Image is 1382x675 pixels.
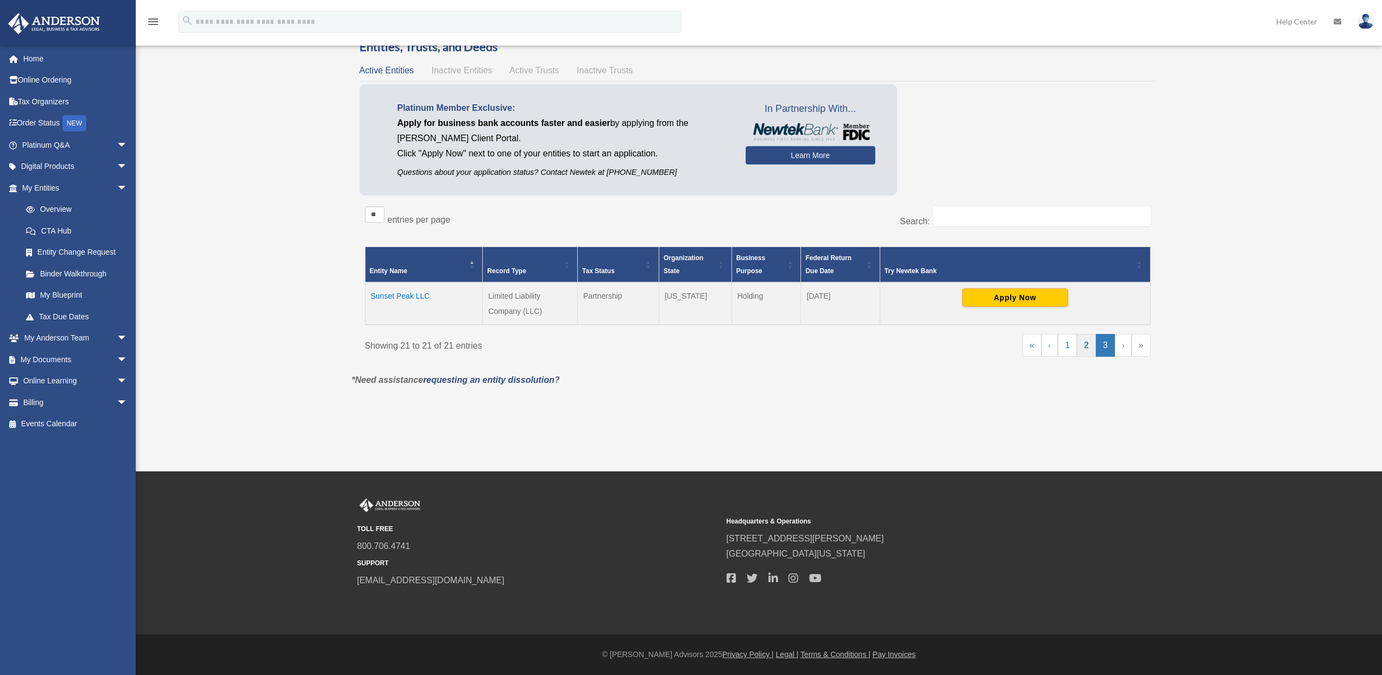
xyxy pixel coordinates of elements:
span: Business Purpose [736,254,765,275]
a: Online Learningarrow_drop_down [8,370,144,392]
a: Overview [15,199,133,220]
span: Active Entities [359,66,414,75]
i: menu [147,15,160,28]
span: In Partnership With... [746,100,875,118]
p: Click "Apply Now" next to one of your entities to start an application. [397,146,729,161]
a: My Entitiesarrow_drop_down [8,177,138,199]
th: Record Type: Activate to sort [483,247,578,282]
span: Entity Name [370,267,407,275]
td: [DATE] [801,282,880,325]
a: First [1023,334,1042,357]
a: Previous [1042,334,1058,357]
th: Try Newtek Bank : Activate to sort [880,247,1150,282]
a: Order StatusNEW [8,112,144,135]
td: Holding [731,282,801,325]
img: User Pic [1358,14,1374,29]
a: 2 [1077,334,1096,357]
span: arrow_drop_down [117,177,138,199]
img: Anderson Advisors Platinum Portal [357,499,422,513]
a: [STREET_ADDRESS][PERSON_NAME] [727,534,884,543]
a: Tax Due Dates [15,306,138,327]
th: Entity Name: Activate to invert sorting [365,247,483,282]
span: arrow_drop_down [117,156,138,178]
img: Anderson Advisors Platinum Portal [5,13,103,34]
h3: Entities, Trusts, and Deeds [359,39,1156,55]
a: Entity Change Request [15,242,138,263]
button: Apply Now [962,288,1068,307]
p: Platinum Member Exclusive: [397,100,729,116]
a: Events Calendar [8,413,144,435]
div: Showing 21 to 21 of 21 entries [365,334,750,354]
th: Business Purpose: Activate to sort [731,247,801,282]
a: [EMAIL_ADDRESS][DOMAIN_NAME] [357,576,504,585]
a: Billingarrow_drop_down [8,392,144,413]
div: Try Newtek Bank [885,264,1134,277]
th: Tax Status: Activate to sort [578,247,659,282]
a: Digital Productsarrow_drop_down [8,156,144,178]
div: © [PERSON_NAME] Advisors 2025 [136,648,1382,661]
a: requesting an entity dissolution [423,375,554,384]
a: Platinum Q&Aarrow_drop_down [8,134,144,156]
td: Partnership [578,282,659,325]
a: CTA Hub [15,220,138,242]
label: Search: [900,217,930,226]
span: Active Trusts [509,66,559,75]
a: Tax Organizers [8,91,144,112]
p: by applying from the [PERSON_NAME] Client Portal. [397,116,729,146]
a: Legal | [776,650,799,659]
a: [GEOGRAPHIC_DATA][US_STATE] [727,549,866,558]
td: [US_STATE] [659,282,732,325]
span: Organization State [664,254,703,275]
a: 1 [1058,334,1077,357]
a: My Blueprint [15,285,138,306]
a: Online Ordering [8,70,144,91]
em: *Need assistance ? [352,375,560,384]
small: Headquarters & Operations [727,516,1088,527]
a: 3 [1096,334,1115,357]
th: Federal Return Due Date: Activate to sort [801,247,880,282]
span: arrow_drop_down [117,134,138,156]
span: Inactive Entities [431,66,492,75]
a: Binder Walkthrough [15,263,138,285]
label: entries per page [388,215,451,224]
small: TOLL FREE [357,523,719,535]
a: My Documentsarrow_drop_down [8,349,144,370]
span: arrow_drop_down [117,392,138,414]
td: Limited Liability Company (LLC) [483,282,578,325]
a: Last [1132,334,1151,357]
a: menu [147,19,160,28]
span: Tax Status [582,267,615,275]
div: NEW [62,115,86,131]
p: Questions about your application status? Contact Newtek at [PHONE_NUMBER] [397,166,729,179]
a: My Anderson Teamarrow_drop_down [8,327,144,349]
th: Organization State: Activate to sort [659,247,732,282]
span: Inactive Trusts [577,66,633,75]
i: search [181,15,193,27]
a: Learn More [746,146,875,165]
a: Next [1115,334,1132,357]
a: Privacy Policy | [722,650,774,659]
span: Federal Return Due Date [805,254,851,275]
a: 800.706.4741 [357,541,411,551]
span: Apply for business bank accounts faster and easier [397,118,610,128]
a: Terms & Conditions | [800,650,870,659]
span: arrow_drop_down [117,370,138,393]
img: NewtekBankLogoSM.png [751,123,870,141]
span: arrow_drop_down [117,327,138,350]
span: Record Type [487,267,526,275]
small: SUPPORT [357,558,719,569]
a: Pay Invoices [873,650,916,659]
span: arrow_drop_down [117,349,138,371]
a: Home [8,48,144,70]
td: Sunset Peak LLC [365,282,483,325]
